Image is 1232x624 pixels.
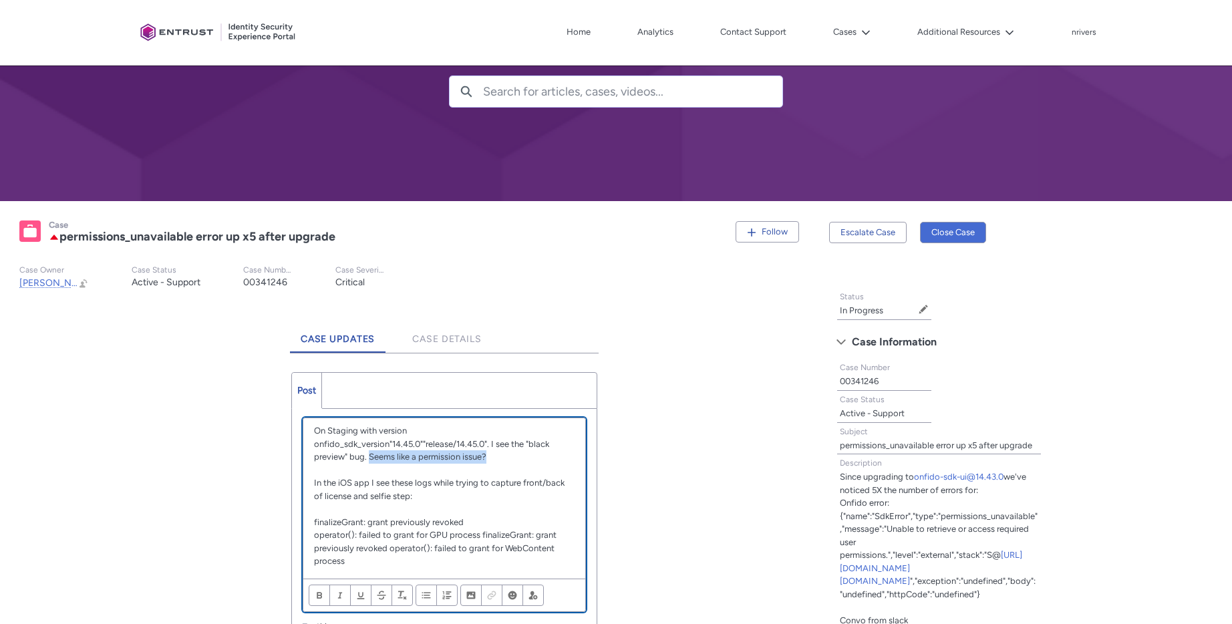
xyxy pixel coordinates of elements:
[840,427,868,436] span: Subject
[301,333,375,345] span: Case Updates
[314,516,575,529] p: finalizeGrant: grant previously revoked
[829,222,907,243] button: Escalate Case
[481,585,502,606] button: Link
[416,585,437,606] button: Bulleted List
[59,229,335,244] lightning-formatted-text: permissions_unavailable error up x5 after upgrade
[914,472,1004,482] a: onfido-sdk-ui@14.43.0
[717,22,790,42] a: Contact Support
[412,333,482,345] span: Case Details
[49,220,68,230] records-entity-label: Case
[840,292,864,301] span: Status
[309,585,330,606] button: Bold
[243,277,287,288] lightning-formatted-text: 00341246
[335,277,365,288] lightning-formatted-text: Critical
[840,305,883,315] lightning-formatted-text: In Progress
[297,385,316,396] span: Post
[460,585,544,606] ul: Insert content
[502,585,523,606] button: Insert Emoji
[634,22,677,42] a: Analytics, opens in new tab
[840,408,905,418] lightning-formatted-text: Active - Support
[830,331,1048,353] button: Case Information
[840,363,890,372] span: Case Number
[830,22,874,42] button: Cases
[436,585,458,606] button: Numbered List
[840,550,1022,586] a: [URL][DOMAIN_NAME][DOMAIN_NAME]
[19,277,171,289] span: [PERSON_NAME].[PERSON_NAME]
[762,226,788,237] span: Follow
[416,585,458,606] ul: Align text
[918,304,929,315] button: Edit Status
[290,316,386,353] a: Case Updates
[371,585,392,606] button: Strikethrough
[292,373,322,408] a: Post
[1072,28,1096,37] p: nrivers
[19,265,89,275] p: Case Owner
[840,395,885,404] span: Case Status
[450,76,483,107] button: Search
[392,585,413,606] button: Remove Formatting
[840,458,882,468] span: Description
[914,22,1018,42] button: Additional Resources
[522,585,544,606] button: @Mention people and groups
[335,265,385,275] p: Case Severity
[1071,25,1097,38] button: User Profile nrivers
[736,221,799,243] button: Follow
[309,585,413,606] ul: Format text
[78,277,89,289] button: Change Owner
[132,265,200,275] p: Case Status
[460,585,482,606] button: Image
[314,424,575,464] p: On Staging with version onfido_sdk_version"14.45.0""release/14.45.0". I see the "black preview" b...
[132,277,200,288] lightning-formatted-text: Active - Support
[920,222,986,243] button: Close Case
[49,230,59,243] lightning-icon: Escalated
[243,265,293,275] p: Case Number
[852,332,937,352] span: Case Information
[329,585,351,606] button: Italic
[483,76,782,107] input: Search for articles, cases, videos...
[563,22,594,42] a: Home
[840,440,1032,450] lightning-formatted-text: permissions_unavailable error up x5 after upgrade
[350,585,371,606] button: Underline
[314,476,575,502] p: In the iOS app I see these logs while trying to capture front/back of license and selfie step:
[840,376,879,386] lightning-formatted-text: 00341246
[314,528,575,568] p: operator(): failed to grant for GPU process finalizeGrant: grant previously revoked operator(): f...
[402,316,492,353] a: Case Details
